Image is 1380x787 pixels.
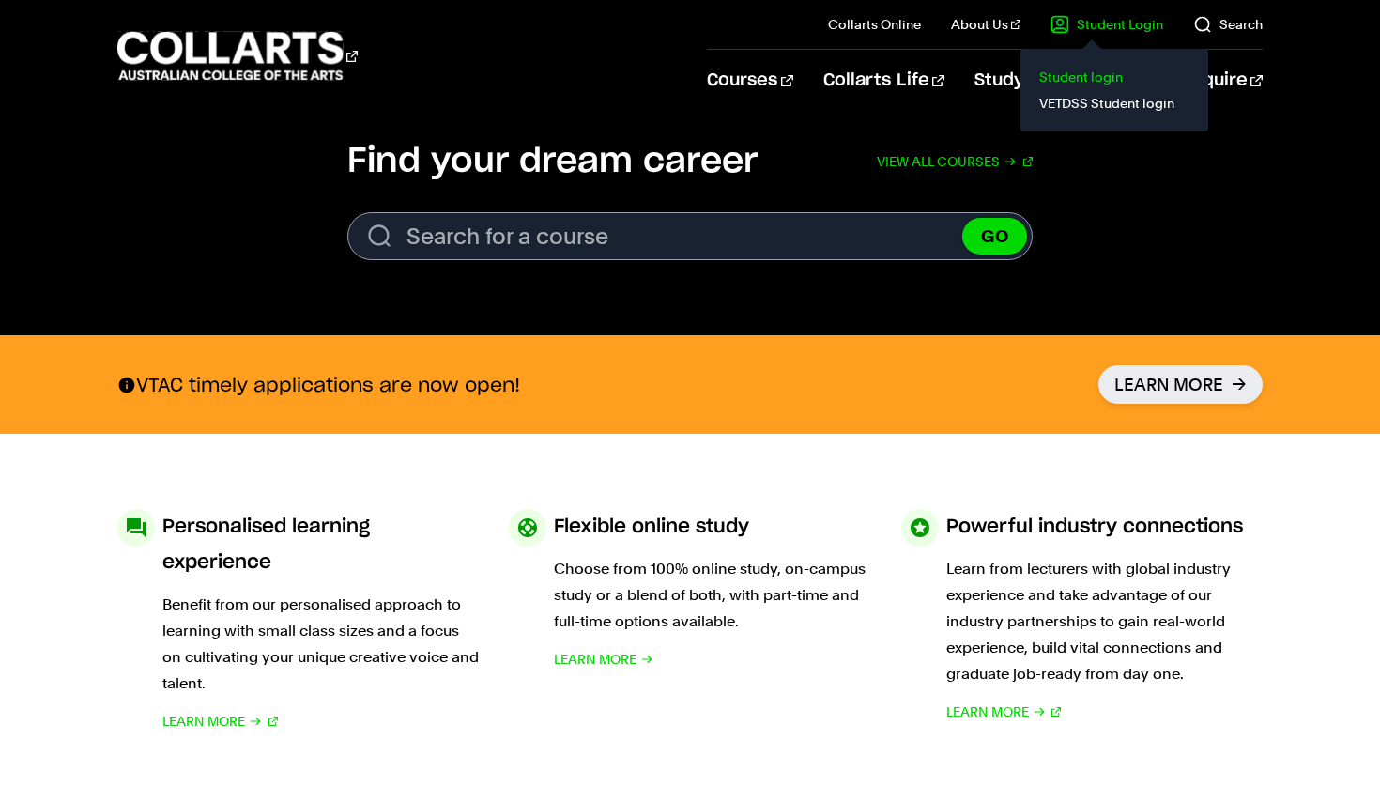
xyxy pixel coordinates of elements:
div: Go to homepage [117,29,358,83]
span: Learn More [946,699,1029,725]
a: Learn More [1098,365,1263,404]
p: VTAC timely applications are now open! [117,373,520,397]
p: Learn from lecturers with global industry experience and take advantage of our industry partnersh... [946,556,1263,687]
a: Student Login [1050,15,1163,34]
a: Learn More [946,699,1062,725]
a: Courses [707,50,792,112]
a: Collarts Life [823,50,944,112]
a: Study Information [974,50,1151,112]
form: Search [347,212,1033,260]
h3: Flexible online study [554,509,749,545]
p: Choose from 100% online study, on-campus study or a blend of both, with part-time and full-time o... [554,556,870,635]
span: Learn More [554,646,636,672]
input: Search for a course [347,212,1033,260]
a: Learn More [162,708,278,734]
h2: Find your dream career [347,141,758,182]
a: View all courses [877,141,1033,182]
h3: Personalised learning experience [162,509,479,580]
a: Enquire [1181,50,1263,112]
h3: Powerful industry connections [946,509,1243,545]
a: Collarts Online [828,15,921,34]
a: VETDSS Student login [1035,90,1193,116]
a: Student login [1035,64,1193,90]
a: Learn More [554,646,653,672]
a: About Us [951,15,1020,34]
a: Search [1193,15,1263,34]
span: Learn More [162,708,245,734]
p: Benefit from our personalised approach to learning with small class sizes and a focus on cultivat... [162,592,479,697]
button: GO [962,218,1027,255]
